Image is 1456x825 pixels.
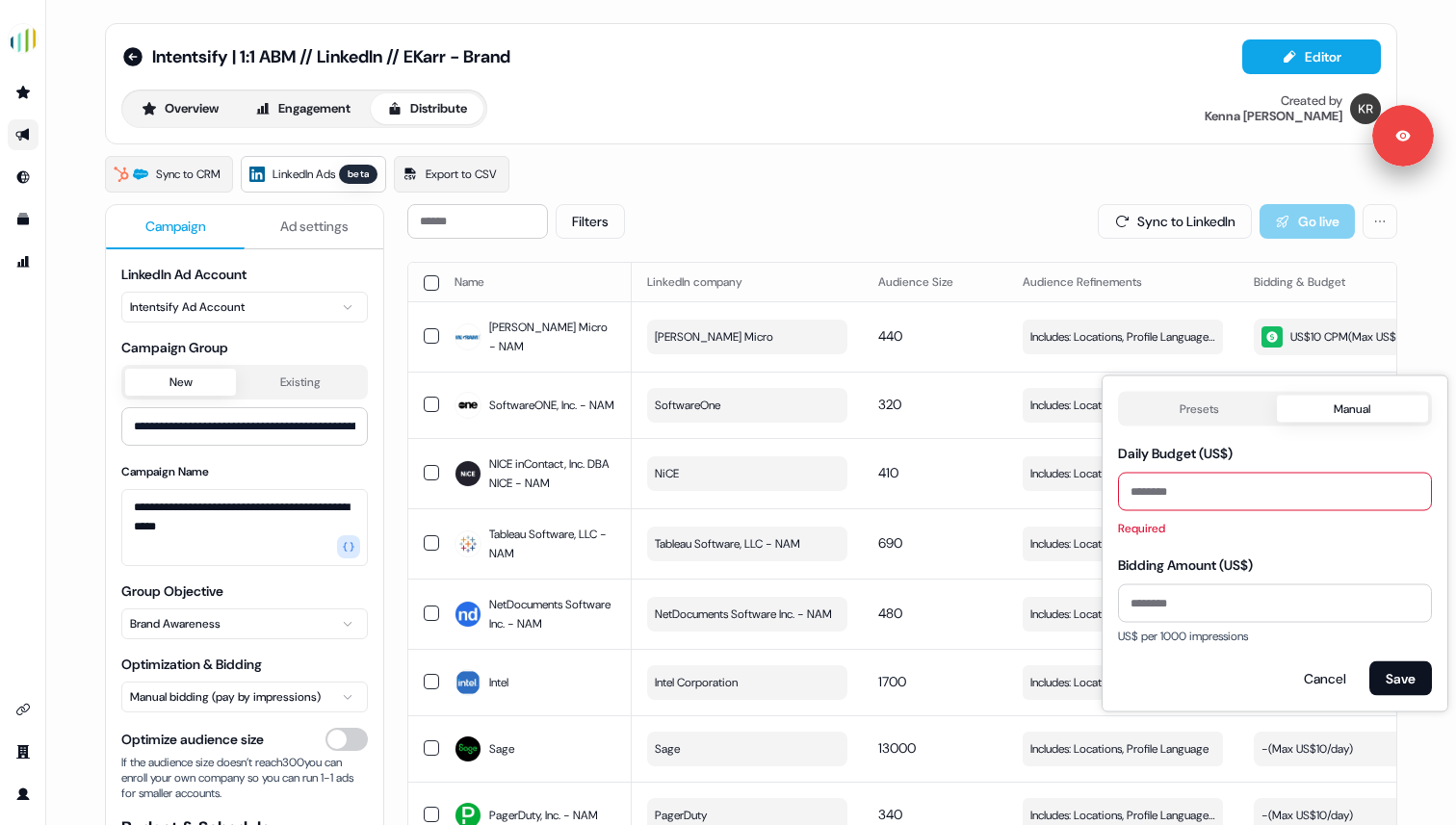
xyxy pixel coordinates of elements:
[280,217,349,236] span: Ad settings
[145,217,206,236] span: Campaign
[1098,204,1252,239] button: Sync to LinkedIn
[1122,396,1277,423] button: Presets
[655,739,680,759] span: Sage
[394,156,509,193] a: Export to CSV
[8,779,39,810] a: Go to profile
[878,739,916,757] span: 13000
[647,456,847,491] button: NiCE
[878,534,902,552] span: 690
[125,93,235,124] button: Overview
[121,755,368,801] span: If the audience size doesn’t reach 300 you can enroll your own company so you can run 1-1 ads for...
[878,673,906,690] span: 1700
[1242,49,1381,69] a: Editor
[121,656,262,673] label: Optimization & Bidding
[8,246,39,277] a: Go to attribution
[647,320,847,354] button: [PERSON_NAME] Micro
[489,525,616,563] span: Tableau Software, LLC - NAM
[1118,627,1432,646] span: US$ per 1000 impressions
[878,396,901,413] span: 320
[1023,456,1223,491] button: Includes: Locations, Profile Language, Job Functions, Job Levels / Excludes: Job Levels
[1277,396,1429,423] button: Manual
[489,318,616,356] span: [PERSON_NAME] Micro - NAM
[1288,661,1362,696] button: Cancel
[647,597,847,632] button: NetDocuments Software Inc. - NAM
[878,605,902,622] span: 480
[1023,320,1223,354] button: Includes: Locations, Profile Language, Job Levels, Job Functions / Excludes: Job Levels
[489,454,616,493] span: NICE inContact, Inc. DBA NICE - NAM
[655,806,707,825] span: PagerDuty
[125,369,236,396] button: New
[1254,319,1454,355] button: US$10 CPM(Max US$10/day)
[655,605,832,624] span: NetDocuments Software Inc. - NAM
[647,665,847,700] button: Intel Corporation
[1023,665,1223,700] button: Includes: Locations, Profile Language, Job Levels, Job Functions / Excludes: Job Levels
[156,165,221,184] span: Sync to CRM
[8,694,39,725] a: Go to integrations
[1118,556,1253,574] label: Bidding Amount (US$)
[121,730,264,749] span: Optimize audience size
[1030,464,1215,483] span: Includes: Locations, Profile Language, Job Functions, Job Levels / Excludes: Job Levels
[489,396,614,415] span: SoftwareONE, Inc. - NAM
[1261,739,1353,759] div: - ( Max US$10/day )
[239,93,367,124] button: Engagement
[1030,396,1215,415] span: Includes: Locations, Profile Language, Job Functions, Job Levels / Excludes: Job Levels
[863,263,1007,301] th: Audience Size
[121,338,368,357] span: Campaign Group
[632,263,863,301] th: LinkedIn company
[8,162,39,193] a: Go to Inbound
[1030,806,1215,825] span: Includes: Locations, Profile Language, Job Functions, Job Levels
[655,534,800,554] span: Tableau Software, LLC - NAM
[647,388,847,423] button: SoftwareOne
[236,369,364,396] button: Existing
[556,204,625,239] button: Filters
[655,396,720,415] span: SoftwareOne
[121,464,209,479] label: Campaign Name
[1030,327,1215,347] span: Includes: Locations, Profile Language, Job Levels, Job Functions / Excludes: Job Levels
[1261,326,1433,348] div: US$10 CPM ( Max US$10/day )
[325,728,368,751] button: Optimize audience size
[1254,732,1454,766] button: -(Max US$10/day)
[8,77,39,108] a: Go to prospects
[655,673,738,692] span: Intel Corporation
[1023,388,1223,423] button: Includes: Locations, Profile Language, Job Functions, Job Levels / Excludes: Job Levels
[489,806,598,825] span: PagerDuty, Inc. - NAM
[1030,605,1209,624] span: Includes: Locations, Profile Language
[105,156,233,193] a: Sync to CRM
[1118,519,1432,538] div: Required
[489,739,514,759] span: Sage
[1030,534,1215,554] span: Includes: Locations, Profile Language, Job Levels, Job Functions / Excludes: Job Levels
[1205,109,1342,124] div: Kenna [PERSON_NAME]
[121,582,223,600] label: Group Objective
[1030,739,1209,759] span: Includes: Locations, Profile Language
[426,165,497,184] span: Export to CSV
[647,527,847,561] button: Tableau Software, LLC - NAM
[1023,732,1223,766] button: Includes: Locations, Profile Language
[1261,806,1353,825] div: - ( Max US$10/day )
[241,156,386,193] a: LinkedIn Adsbeta
[878,464,898,481] span: 410
[8,736,39,767] a: Go to team
[339,165,377,184] div: beta
[439,263,632,301] th: Name
[273,165,335,184] span: LinkedIn Ads
[647,732,847,766] button: Sage
[1023,597,1223,632] button: Includes: Locations, Profile Language
[1369,661,1432,696] button: Save
[1023,527,1223,561] button: Includes: Locations, Profile Language, Job Levels, Job Functions / Excludes: Job Levels
[1030,673,1215,692] span: Includes: Locations, Profile Language, Job Levels, Job Functions / Excludes: Job Levels
[1007,263,1238,301] th: Audience Refinements
[878,327,902,345] span: 440
[655,464,679,483] span: NiCE
[152,45,510,68] span: Intentsify | 1:1 ABM // LinkedIn // EKarr - Brand
[1118,445,1233,462] label: Daily Budget (US$)
[8,119,39,150] a: Go to outbound experience
[8,204,39,235] a: Go to templates
[1281,93,1342,109] div: Created by
[371,93,483,124] button: Distribute
[489,673,508,692] span: Intel
[121,266,247,283] label: LinkedIn Ad Account
[1350,93,1381,124] img: Kenna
